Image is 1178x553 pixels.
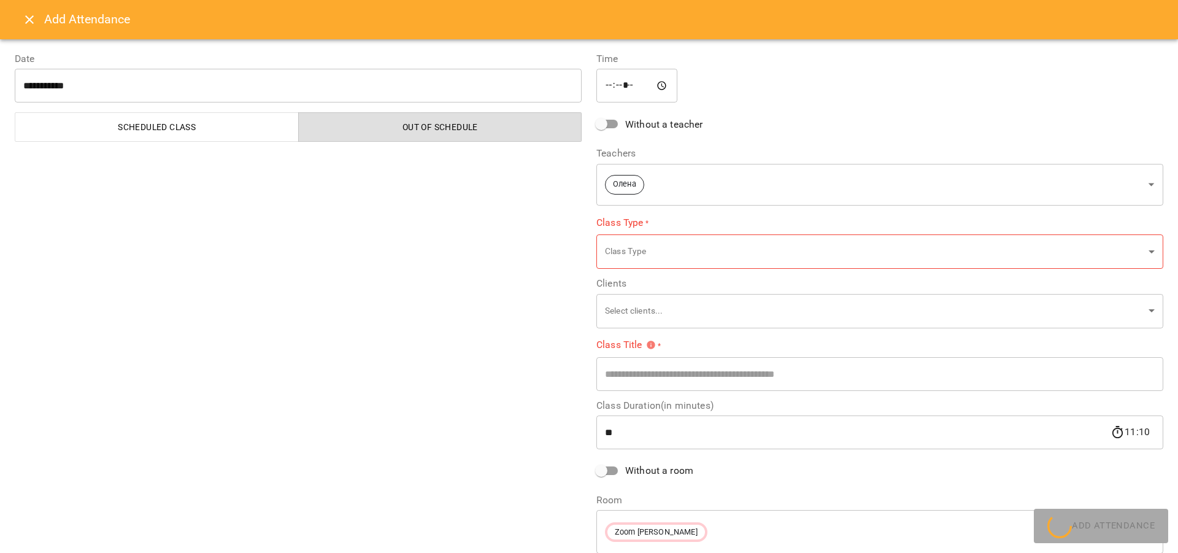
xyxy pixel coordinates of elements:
span: Out of Schedule [306,120,575,134]
div: Олена [596,163,1163,206]
h6: Add Attendance [44,10,1163,29]
button: Close [15,5,44,34]
span: Without a teacher [625,117,703,132]
label: Clients [596,279,1163,288]
span: Class Title [596,340,656,350]
span: Without a room [625,463,693,478]
div: Select clients... [596,293,1163,328]
p: Select clients... [605,305,1144,317]
span: Олена [606,179,644,190]
button: Out of Schedule [298,112,582,142]
label: Time [596,54,1163,64]
label: Class Duration(in minutes) [596,401,1163,411]
span: Scheduled class [23,120,291,134]
label: Date [15,54,582,64]
label: Teachers [596,149,1163,158]
span: Zoom [PERSON_NAME] [607,527,705,538]
label: Room [596,495,1163,505]
svg: Please specify class title or select clients [646,340,656,350]
button: Scheduled class [15,112,299,142]
div: Class Type [596,234,1163,269]
p: Class Type [605,246,1144,258]
label: Class Type [596,215,1163,230]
